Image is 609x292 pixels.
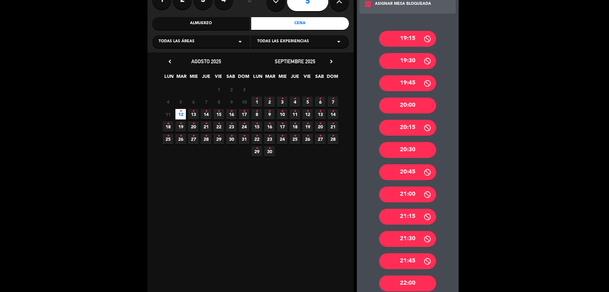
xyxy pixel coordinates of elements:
[264,134,275,144] span: 23
[163,134,173,144] span: 25
[379,31,436,47] div: 19:15
[218,131,220,141] i: •
[268,106,271,116] i: •
[277,73,288,83] span: MIE
[175,134,186,144] span: 26
[201,121,211,132] span: 21
[252,121,262,132] span: 15
[306,119,309,129] i: •
[188,109,199,119] span: 13
[306,131,309,141] i: •
[379,98,436,113] div: 20:00
[163,121,173,132] span: 18
[294,119,296,129] i: •
[335,38,343,45] i: arrow_drop_down
[290,121,300,132] span: 18
[319,106,321,116] i: •
[167,119,169,129] i: •
[302,121,313,132] span: 19
[290,97,300,107] span: 4
[256,106,258,116] i: •
[239,84,249,95] span: 3
[302,134,313,144] span: 26
[256,143,258,153] i: •
[167,58,173,65] i: chevron_left
[159,38,194,45] span: Todas las áreas
[302,73,312,83] span: VIE
[175,121,186,132] span: 19
[379,120,436,136] div: 20:15
[256,131,258,141] i: •
[306,94,309,104] i: •
[205,131,207,141] i: •
[302,109,313,119] span: 12
[239,109,249,119] span: 17
[315,109,325,119] span: 13
[252,73,263,83] span: LUN
[379,164,436,180] div: 20:45
[277,134,287,144] span: 24
[213,73,224,83] span: VIE
[332,119,334,129] i: •
[332,106,334,116] i: •
[236,38,244,45] i: arrow_drop_down
[268,94,271,104] i: •
[375,1,431,7] div: ASIGNAR MESA BLOQUEADA
[167,131,169,141] i: •
[328,121,338,132] span: 21
[290,73,300,83] span: JUE
[188,73,199,83] span: MIE
[275,58,315,65] span: septiembre 2025
[230,106,232,116] i: •
[277,109,287,119] span: 10
[281,131,283,141] i: •
[163,97,173,107] span: 4
[252,109,262,119] span: 8
[201,73,211,83] span: JUE
[192,131,194,141] i: •
[319,94,321,104] i: •
[294,94,296,104] i: •
[294,106,296,116] i: •
[257,38,309,45] span: Todas las experiencias
[306,106,309,116] i: •
[239,121,249,132] span: 24
[328,134,338,144] span: 28
[252,97,262,107] span: 1
[264,97,275,107] span: 2
[328,97,338,107] span: 7
[327,73,337,83] span: DOM
[192,119,194,129] i: •
[277,97,287,107] span: 3
[180,119,182,129] i: •
[328,58,335,65] i: chevron_right
[281,119,283,129] i: •
[379,75,436,91] div: 19:45
[201,97,211,107] span: 7
[265,73,275,83] span: MAR
[175,109,186,119] span: 12
[226,84,237,95] span: 2
[268,131,271,141] i: •
[213,97,224,107] span: 8
[268,119,271,129] i: •
[201,109,211,119] span: 14
[230,131,232,141] i: •
[213,84,224,95] span: 1
[332,131,334,141] i: •
[294,131,296,141] i: •
[281,106,283,116] i: •
[379,275,436,291] div: 22:00
[379,253,436,269] div: 21:45
[379,187,436,202] div: 21:00
[314,73,325,83] span: SAB
[192,106,194,116] i: •
[188,121,199,132] span: 20
[226,73,236,83] span: SAB
[175,97,186,107] span: 5
[218,106,220,116] i: •
[201,134,211,144] span: 28
[364,0,372,8] i: check_box
[188,134,199,144] span: 27
[164,73,174,83] span: LUN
